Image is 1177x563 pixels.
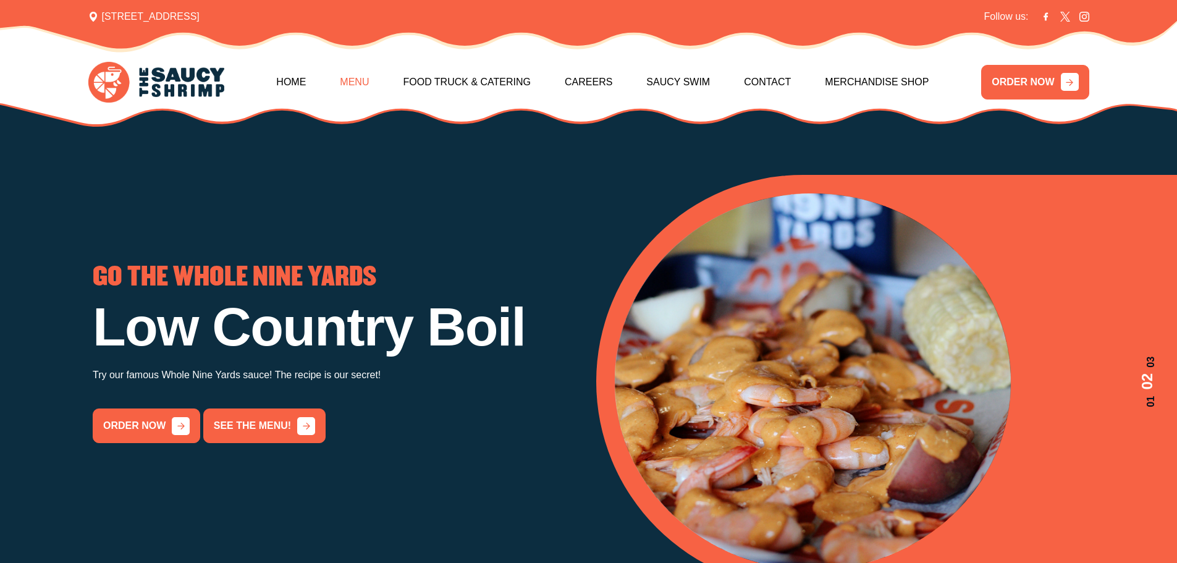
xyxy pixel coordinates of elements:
[984,9,1028,24] span: Follow us:
[276,56,306,109] a: Home
[403,56,531,109] a: Food Truck & Catering
[203,408,326,443] a: See the menu!
[93,300,581,354] h1: Low Country Boil
[1136,356,1158,367] span: 03
[93,265,376,290] span: GO THE WHOLE NINE YARDS
[1136,396,1158,407] span: 01
[825,56,929,109] a: Merchandise Shop
[744,56,791,109] a: Contact
[565,56,612,109] a: Careers
[93,265,581,443] div: 2 / 3
[93,366,581,384] p: Try our famous Whole Nine Yards sauce! The recipe is our secret!
[88,62,224,103] img: logo
[981,65,1089,99] a: ORDER NOW
[88,9,200,24] span: [STREET_ADDRESS]
[93,408,200,443] a: order now
[646,56,710,109] a: Saucy Swim
[1136,373,1158,390] span: 02
[340,56,369,109] a: Menu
